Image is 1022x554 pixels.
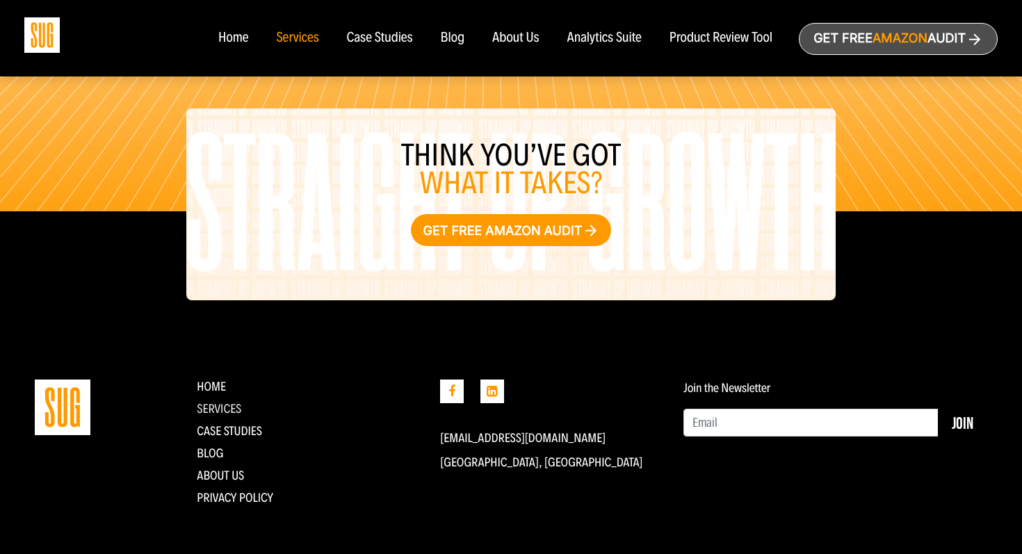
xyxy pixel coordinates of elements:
a: About Us [492,31,540,46]
a: About Us [197,468,244,483]
a: Services [276,31,318,46]
a: Home [218,31,248,46]
input: Email [683,409,939,437]
a: Blog [441,31,465,46]
a: Services [197,401,241,416]
a: Blog [197,446,223,461]
button: Join [938,409,987,437]
span: what it takes? [420,165,603,202]
a: [EMAIL_ADDRESS][DOMAIN_NAME] [440,430,606,446]
p: [GEOGRAPHIC_DATA], [GEOGRAPHIC_DATA] [440,455,663,469]
a: Analytics Suite [567,31,642,46]
label: Join the Newsletter [683,381,770,395]
a: Case Studies [347,31,413,46]
img: Sug [24,17,60,53]
span: Amazon [873,31,927,46]
a: Get freeAmazonAudit [799,23,998,55]
a: Get free Amazon audit [411,214,612,246]
a: Product Review Tool [670,31,772,46]
h3: Think you’ve got [186,142,835,197]
a: CASE STUDIES [197,423,262,439]
a: Privacy Policy [197,490,273,505]
img: Straight Up Growth [35,380,90,435]
a: Home [197,379,226,394]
